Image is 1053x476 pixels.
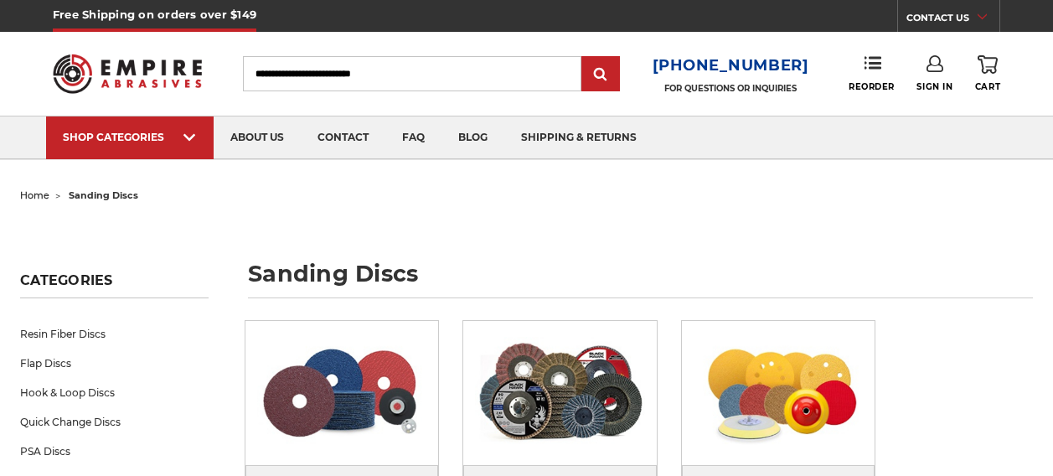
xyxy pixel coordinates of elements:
[214,116,301,159] a: about us
[20,189,49,201] a: home
[975,81,1000,92] span: Cart
[653,54,809,78] a: [PHONE_NUMBER]
[975,55,1000,92] a: Cart
[301,116,385,159] a: contact
[653,83,809,94] p: FOR QUESTIONS OR INQUIRIES
[385,116,441,159] a: faq
[504,116,653,159] a: shipping & returns
[63,131,197,143] div: SHOP CATEGORIES
[245,325,438,460] img: Resin Fiber Discs
[463,325,656,460] img: Flap Discs
[248,262,1033,298] h1: sanding discs
[916,81,952,92] span: Sign In
[20,349,209,378] a: Flap Discs
[682,325,875,460] img: Hook & Loop Discs
[69,189,138,201] span: sanding discs
[20,437,209,466] a: PSA Discs
[20,378,209,407] a: Hook & Loop Discs
[849,55,895,91] a: Reorder
[20,407,209,437] a: Quick Change Discs
[53,44,202,103] img: Empire Abrasives
[20,319,209,349] a: Resin Fiber Discs
[441,116,504,159] a: blog
[584,58,617,91] input: Submit
[906,8,999,32] a: CONTACT US
[20,272,209,298] h5: Categories
[849,81,895,92] span: Reorder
